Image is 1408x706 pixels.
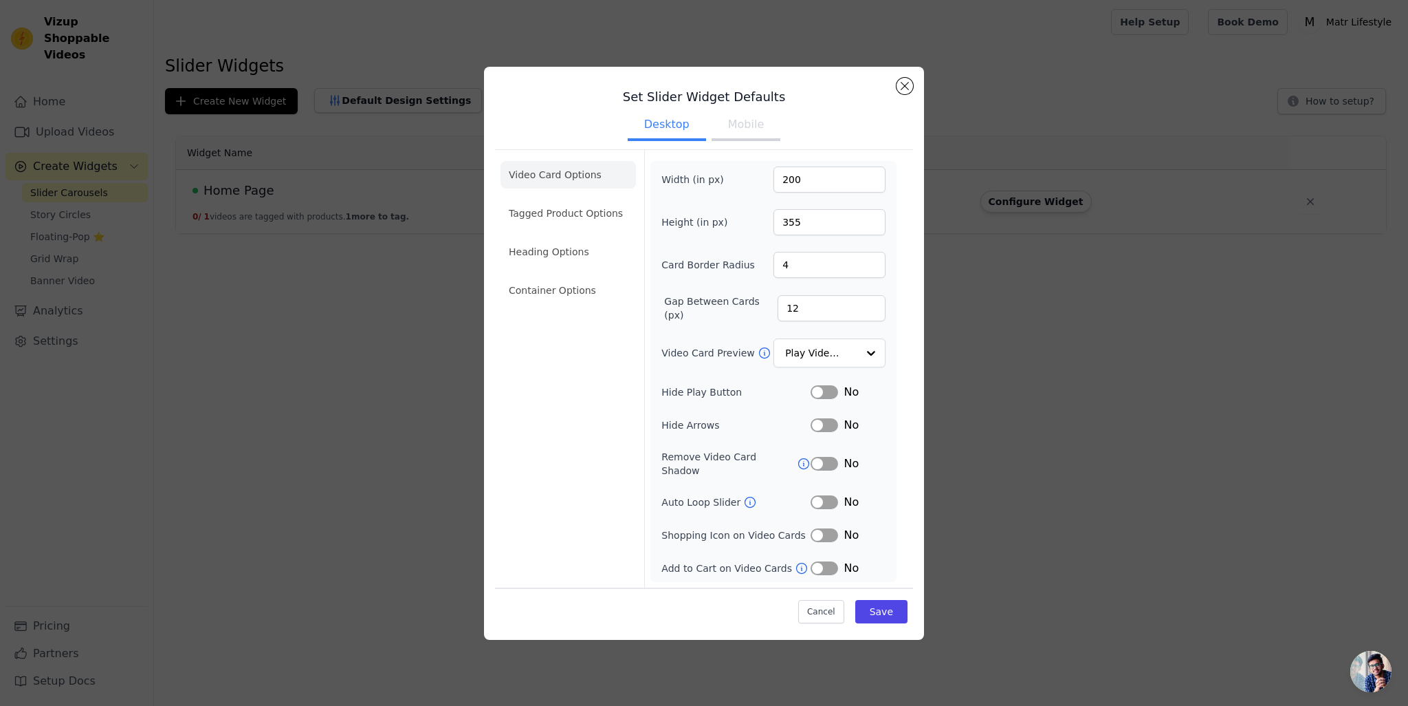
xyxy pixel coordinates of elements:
label: Video Card Preview [661,346,757,360]
label: Card Border Radius [661,258,755,272]
span: No [844,494,859,511]
label: Height (in px) [661,215,736,229]
span: No [844,527,859,544]
button: Close modal [896,78,913,94]
label: Gap Between Cards (px) [664,295,778,322]
label: Hide Arrows [661,418,811,432]
span: No [844,560,859,577]
div: Open chat [1350,651,1391,692]
span: No [844,456,859,472]
label: Remove Video Card Shadow [661,450,797,478]
label: Shopping Icon on Video Cards [661,528,811,542]
li: Video Card Options [500,161,636,189]
li: Container Options [500,277,636,304]
span: No [844,417,859,434]
label: Width (in px) [661,173,736,186]
button: Save [855,600,907,623]
h3: Set Slider Widget Defaults [495,89,913,105]
button: Desktop [628,111,706,141]
label: Add to Cart on Video Cards [661,561,795,575]
label: Auto Loop Slider [661,495,743,509]
li: Tagged Product Options [500,200,636,227]
button: Cancel [798,600,844,623]
li: Heading Options [500,238,636,266]
span: No [844,384,859,400]
button: Mobile [712,111,780,141]
label: Hide Play Button [661,385,811,399]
